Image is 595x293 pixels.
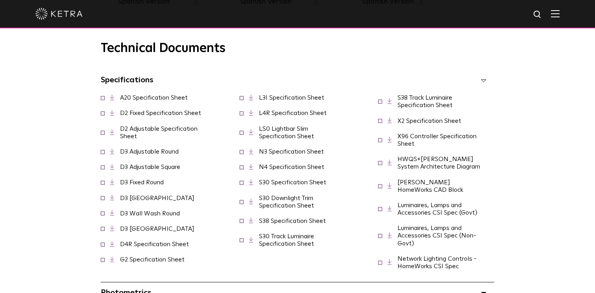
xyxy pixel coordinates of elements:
a: D3 [GEOGRAPHIC_DATA] [120,226,194,232]
a: X2 Specification Sheet [397,118,461,124]
a: G2 Specification Sheet [120,256,185,263]
img: search icon [533,10,543,20]
span: Specifications [101,76,153,84]
a: S30 Track Luminaire Specification Sheet [259,233,314,247]
a: D3 Adjustable Square [120,164,180,170]
a: N3 Specification Sheet [259,148,324,155]
a: S30 Downlight Trim Specification Sheet [259,195,314,209]
a: L4R Specification Sheet [259,110,327,116]
a: HWQS+[PERSON_NAME] System Architecture Diagram [397,156,480,170]
a: A20 Specification Sheet [120,95,188,101]
a: S30 Specification Sheet [259,179,326,185]
a: Luminaires, Lamps and Accessories CSI Spec (Govt) [397,202,477,216]
img: ketra-logo-2019-white [35,8,83,20]
a: D2 Fixed Specification Sheet [120,110,201,116]
a: D3 Wall Wash Round [120,210,180,217]
a: LS0 Lightbar Slim Specification Sheet [259,126,314,139]
a: [PERSON_NAME] HomeWorks CAD Block [397,179,463,193]
a: D4R Specification Sheet [120,241,189,247]
a: S38 Track Luminaire Specification Sheet [397,95,453,108]
a: Network Lighting Controls - HomeWorks CSI Spec [397,256,477,269]
a: S38 Specification Sheet [259,218,326,224]
a: D3 Adjustable Round [120,148,179,155]
img: Hamburger%20Nav.svg [551,10,560,17]
a: X96 Controller Specification Sheet [397,133,477,147]
a: N4 Specification Sheet [259,164,324,170]
a: D3 Fixed Round [120,179,164,185]
a: D3 [GEOGRAPHIC_DATA] [120,195,194,201]
a: Luminaires, Lamps and Accessories CSI Spec (Non-Govt) [397,225,476,246]
h3: Technical Documents [101,41,494,56]
a: D2 Adjustable Specification Sheet [120,126,198,139]
a: L3I Specification Sheet [259,95,324,101]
